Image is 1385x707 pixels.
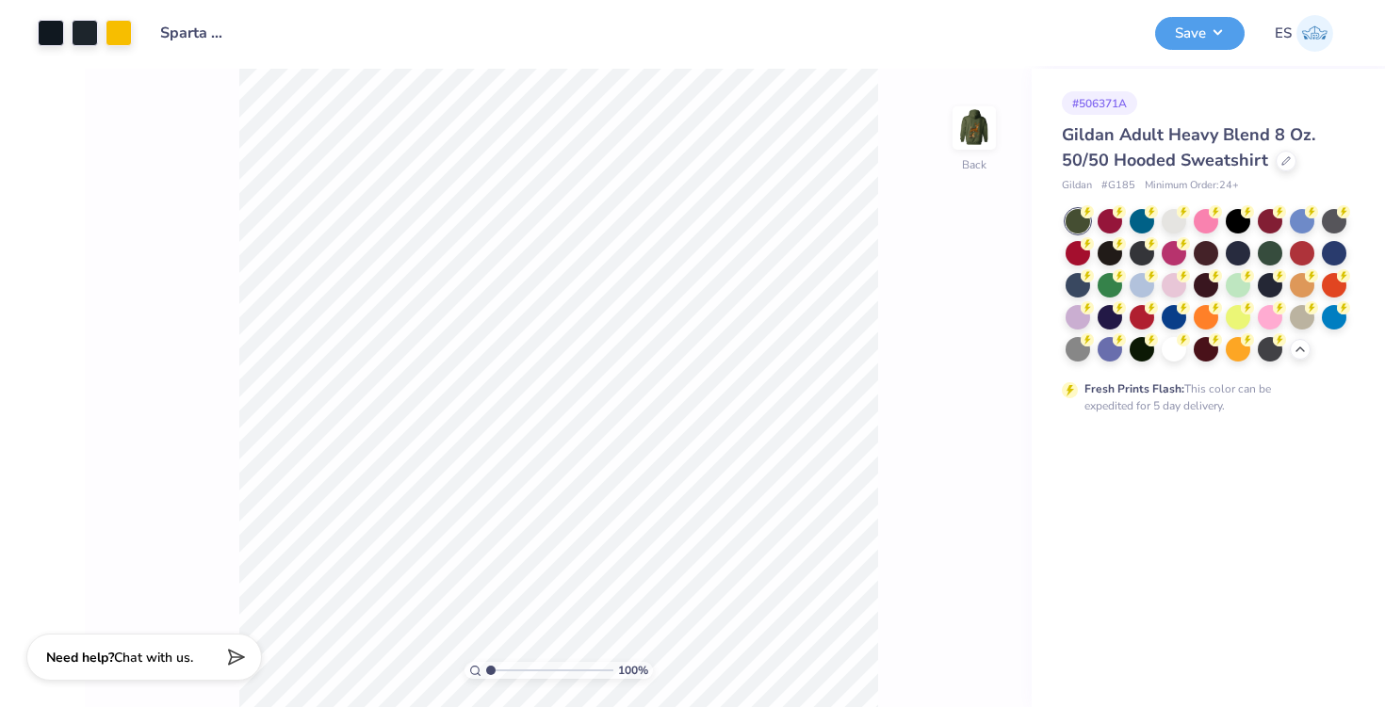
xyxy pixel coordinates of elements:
[955,109,993,147] img: Back
[1062,123,1315,171] span: Gildan Adult Heavy Blend 8 Oz. 50/50 Hooded Sweatshirt
[1084,381,1184,396] strong: Fresh Prints Flash:
[1101,178,1135,194] span: # G185
[1062,91,1137,115] div: # 506371A
[46,649,114,667] strong: Need help?
[146,14,238,52] input: Untitled Design
[1145,178,1239,194] span: Minimum Order: 24 +
[1275,15,1333,52] a: ES
[1155,17,1245,50] button: Save
[618,662,648,679] span: 100 %
[1062,178,1092,194] span: Gildan
[962,156,986,173] div: Back
[114,649,193,667] span: Chat with us.
[1296,15,1333,52] img: Erica Springer
[1084,380,1316,414] div: This color can be expedited for 5 day delivery.
[1275,23,1292,44] span: ES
